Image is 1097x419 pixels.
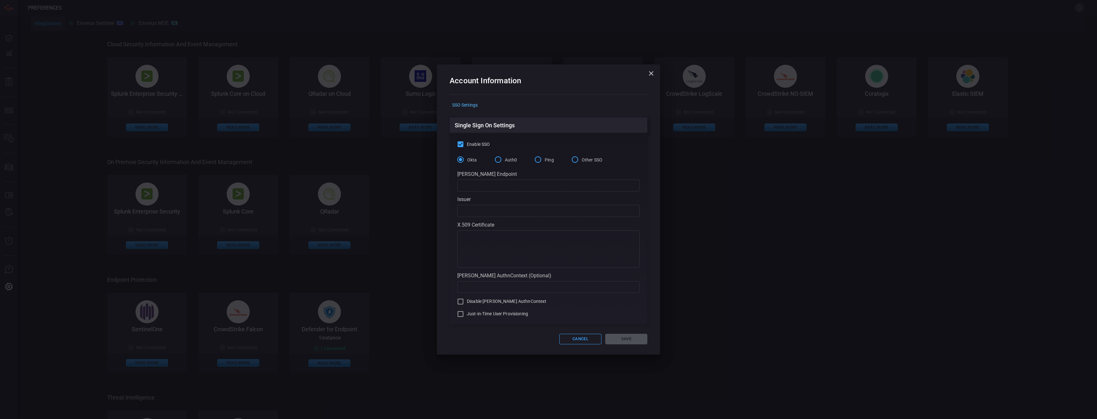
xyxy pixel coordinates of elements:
[582,157,602,163] span: Other SSO
[467,157,477,163] span: Okta
[457,171,640,177] div: [PERSON_NAME] Endpoint
[457,273,640,279] div: [PERSON_NAME] AuthnContext (Optional)
[545,157,554,163] span: Ping
[467,311,528,317] span: Just-in-Time User Provisioning
[450,75,647,95] h2: Account Information
[505,157,517,163] span: Auth0
[467,141,490,148] span: Enable SSO
[457,222,640,228] div: X.509 Certificate
[455,122,515,129] h3: Single Sign On Settings
[467,298,546,305] span: Disable [PERSON_NAME] AuthnContext
[559,334,601,344] button: Cancel
[457,196,640,202] div: Issuer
